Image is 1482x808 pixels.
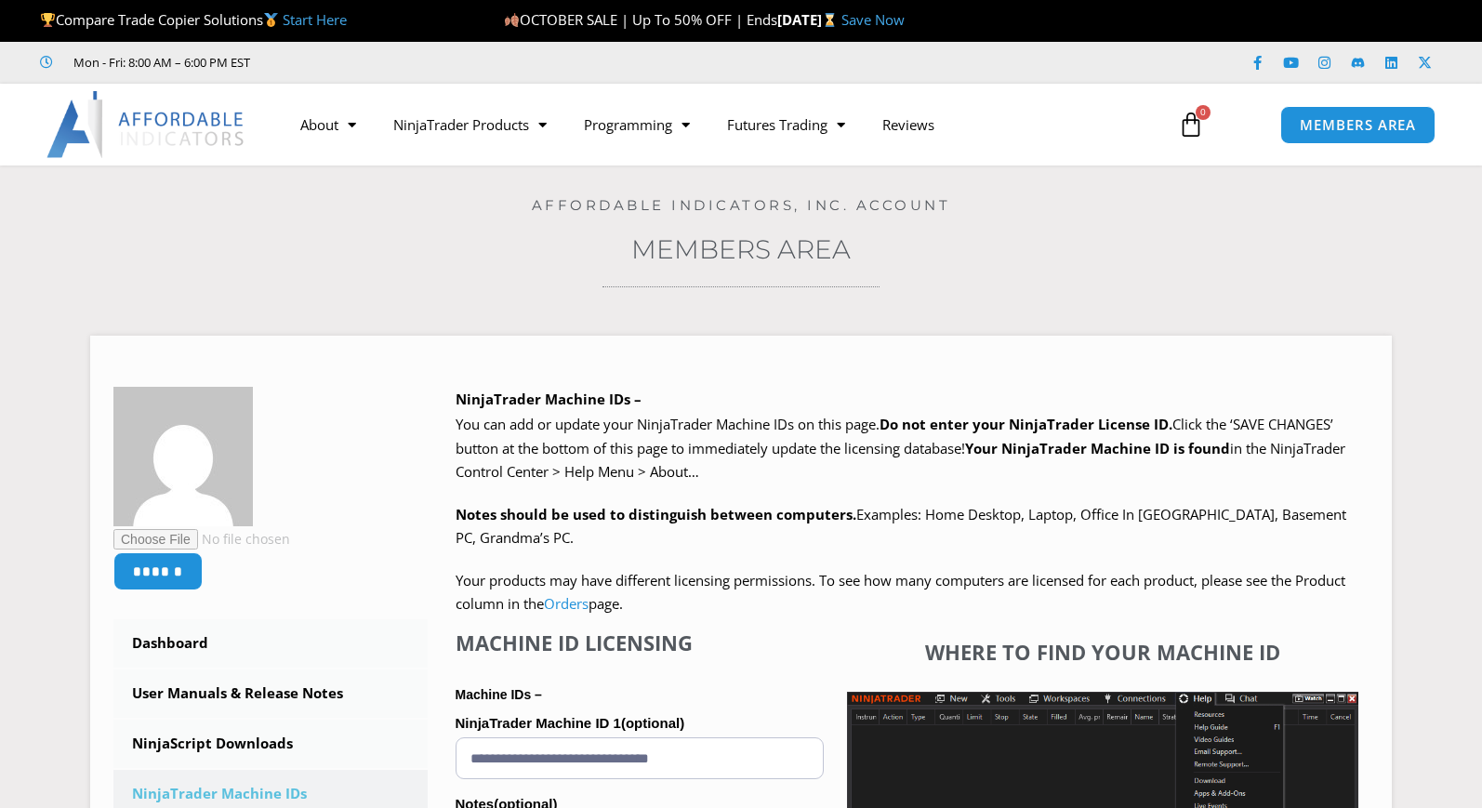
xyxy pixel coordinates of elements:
[456,390,642,408] b: NinjaTrader Machine IDs –
[113,387,253,526] img: cac51da3d3c6f0497c773e09fd602990b804a688b407f6881906cbfc08c56176
[282,103,1157,146] nav: Menu
[631,233,851,265] a: Members Area
[823,13,837,27] img: ⌛
[113,669,428,718] a: User Manuals & Release Notes
[864,103,953,146] a: Reviews
[456,630,824,655] h4: Machine ID Licensing
[456,415,880,433] span: You can add or update your NinjaTrader Machine IDs on this page.
[504,10,777,29] span: OCTOBER SALE | Up To 50% OFF | Ends
[456,505,1346,548] span: Examples: Home Desktop, Laptop, Office In [GEOGRAPHIC_DATA], Basement PC, Grandma’s PC.
[777,10,841,29] strong: [DATE]
[841,10,905,29] a: Save Now
[41,13,55,27] img: 🏆
[544,594,589,613] a: Orders
[1280,106,1436,144] a: MEMBERS AREA
[456,687,542,702] strong: Machine IDs –
[708,103,864,146] a: Futures Trading
[113,720,428,768] a: NinjaScript Downloads
[375,103,565,146] a: NinjaTrader Products
[69,51,250,73] span: Mon - Fri: 8:00 AM – 6:00 PM EST
[46,91,246,158] img: LogoAI | Affordable Indicators – NinjaTrader
[113,619,428,668] a: Dashboard
[456,571,1345,614] span: Your products may have different licensing permissions. To see how many computers are licensed fo...
[1300,118,1416,132] span: MEMBERS AREA
[532,196,951,214] a: Affordable Indicators, Inc. Account
[282,103,375,146] a: About
[847,640,1358,664] h4: Where to find your Machine ID
[1196,105,1211,120] span: 0
[456,415,1345,481] span: Click the ‘SAVE CHANGES’ button at the bottom of this page to immediately update the licensing da...
[264,13,278,27] img: 🥇
[880,415,1172,433] b: Do not enter your NinjaTrader License ID.
[456,505,856,523] strong: Notes should be used to distinguish between computers.
[965,439,1230,457] strong: Your NinjaTrader Machine ID is found
[621,715,684,731] span: (optional)
[283,10,347,29] a: Start Here
[1150,98,1232,152] a: 0
[456,709,824,737] label: NinjaTrader Machine ID 1
[40,10,347,29] span: Compare Trade Copier Solutions
[276,53,555,72] iframe: Customer reviews powered by Trustpilot
[565,103,708,146] a: Programming
[505,13,519,27] img: 🍂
